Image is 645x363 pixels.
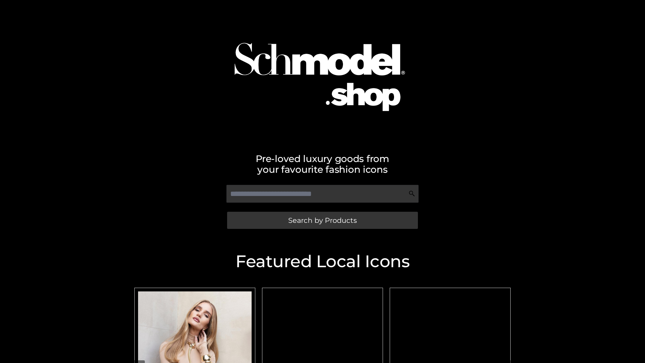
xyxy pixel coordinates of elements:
img: Search Icon [408,190,415,197]
span: Search by Products [288,217,357,224]
a: Search by Products [227,212,418,229]
h2: Featured Local Icons​ [131,253,514,270]
h2: Pre-loved luxury goods from your favourite fashion icons [131,153,514,175]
